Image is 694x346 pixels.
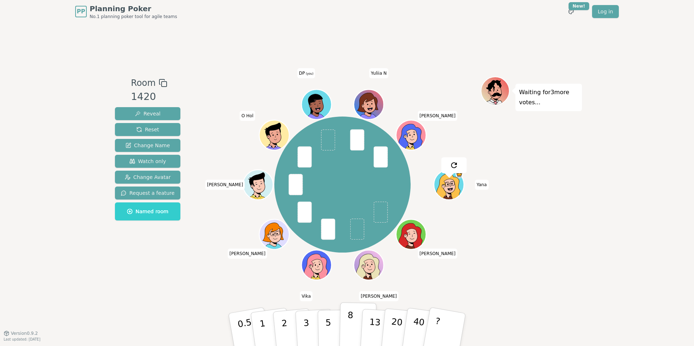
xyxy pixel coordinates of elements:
div: New! [569,2,589,10]
button: Reveal [115,107,180,120]
span: Click to change your name [228,249,267,259]
span: Change Avatar [125,174,171,181]
a: Log in [592,5,619,18]
button: Version0.9.2 [4,330,38,336]
span: Last updated: [DATE] [4,337,40,341]
span: Room [131,76,155,89]
div: 1420 [131,89,167,104]
span: Version 0.9.2 [11,330,38,336]
span: (you) [305,72,314,75]
span: PP [77,7,85,16]
span: Reset [136,126,159,133]
button: Request a feature [115,187,180,200]
a: PPPlanning PokerNo.1 planning poker tool for agile teams [75,4,177,19]
button: Change Avatar [115,171,180,184]
button: New! [565,5,578,18]
span: Reveal [135,110,160,117]
span: Watch only [129,158,166,165]
button: Reset [115,123,180,136]
span: Click to change your name [475,180,489,190]
button: Change Name [115,139,180,152]
button: Watch only [115,155,180,168]
p: Waiting for 3 more votes... [519,87,578,108]
span: Yana is the host [455,171,463,178]
span: Click to change your name [418,249,458,259]
span: Click to change your name [369,68,389,78]
span: Named room [127,208,168,215]
span: Click to change your name [297,68,315,78]
span: Request a feature [121,189,175,197]
span: Click to change your name [418,110,458,121]
button: Named room [115,202,180,220]
span: No.1 planning poker tool for agile teams [90,14,177,19]
img: reset [450,161,458,170]
span: Click to change your name [240,110,255,121]
button: Click to change your avatar [302,90,330,118]
span: Click to change your name [205,180,245,190]
span: Planning Poker [90,4,177,14]
span: Click to change your name [359,291,399,301]
span: Change Name [125,142,170,149]
span: Click to change your name [300,291,312,301]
